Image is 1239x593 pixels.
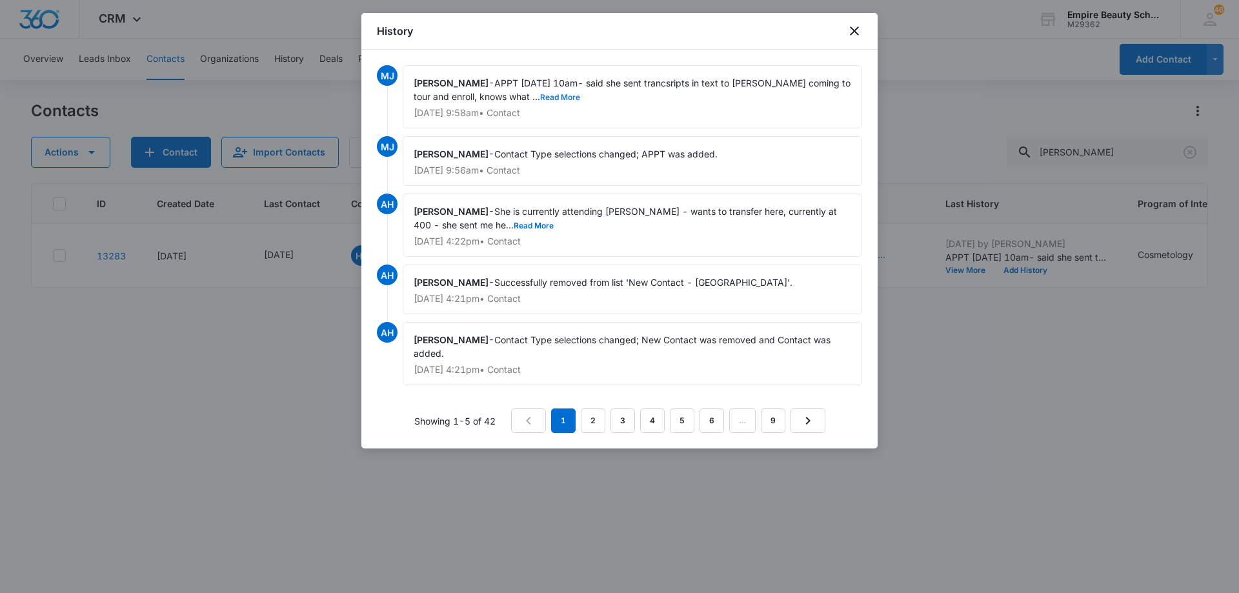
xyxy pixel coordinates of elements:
a: Page 9 [761,408,785,433]
em: 1 [551,408,576,433]
span: [PERSON_NAME] [414,334,489,345]
a: Page 6 [700,408,724,433]
span: AH [377,265,398,285]
span: Successfully removed from list 'New Contact - [GEOGRAPHIC_DATA]'. [494,277,792,288]
a: Next Page [791,408,825,433]
span: [PERSON_NAME] [414,148,489,159]
span: [PERSON_NAME] [414,206,489,217]
div: - [403,265,862,314]
button: close [847,23,862,39]
h1: History [377,23,413,39]
div: - [403,65,862,128]
p: Showing 1-5 of 42 [414,414,496,428]
p: [DATE] 9:58am • Contact [414,108,851,117]
a: Page 4 [640,408,665,433]
a: Page 2 [581,408,605,433]
span: She is currently attending [PERSON_NAME] - wants to transfer here, currently at 400 - she sent me... [414,206,840,230]
span: AH [377,322,398,343]
span: Contact Type selections changed; APPT was added. [494,148,718,159]
button: Read More [540,94,580,101]
div: - [403,322,862,385]
button: Read More [514,222,554,230]
div: - [403,136,862,186]
p: [DATE] 9:56am • Contact [414,166,851,175]
span: Contact Type selections changed; New Contact was removed and Contact was added. [414,334,833,359]
nav: Pagination [511,408,825,433]
span: [PERSON_NAME] [414,277,489,288]
div: - [403,194,862,257]
p: [DATE] 4:22pm • Contact [414,237,851,246]
span: AH [377,194,398,214]
span: APPT [DATE] 10am- said she sent trancsripts in text to [PERSON_NAME] coming to tour and enroll, k... [414,77,853,102]
a: Page 3 [610,408,635,433]
a: Page 5 [670,408,694,433]
p: [DATE] 4:21pm • Contact [414,365,851,374]
p: [DATE] 4:21pm • Contact [414,294,851,303]
span: MJ [377,136,398,157]
span: MJ [377,65,398,86]
span: [PERSON_NAME] [414,77,489,88]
